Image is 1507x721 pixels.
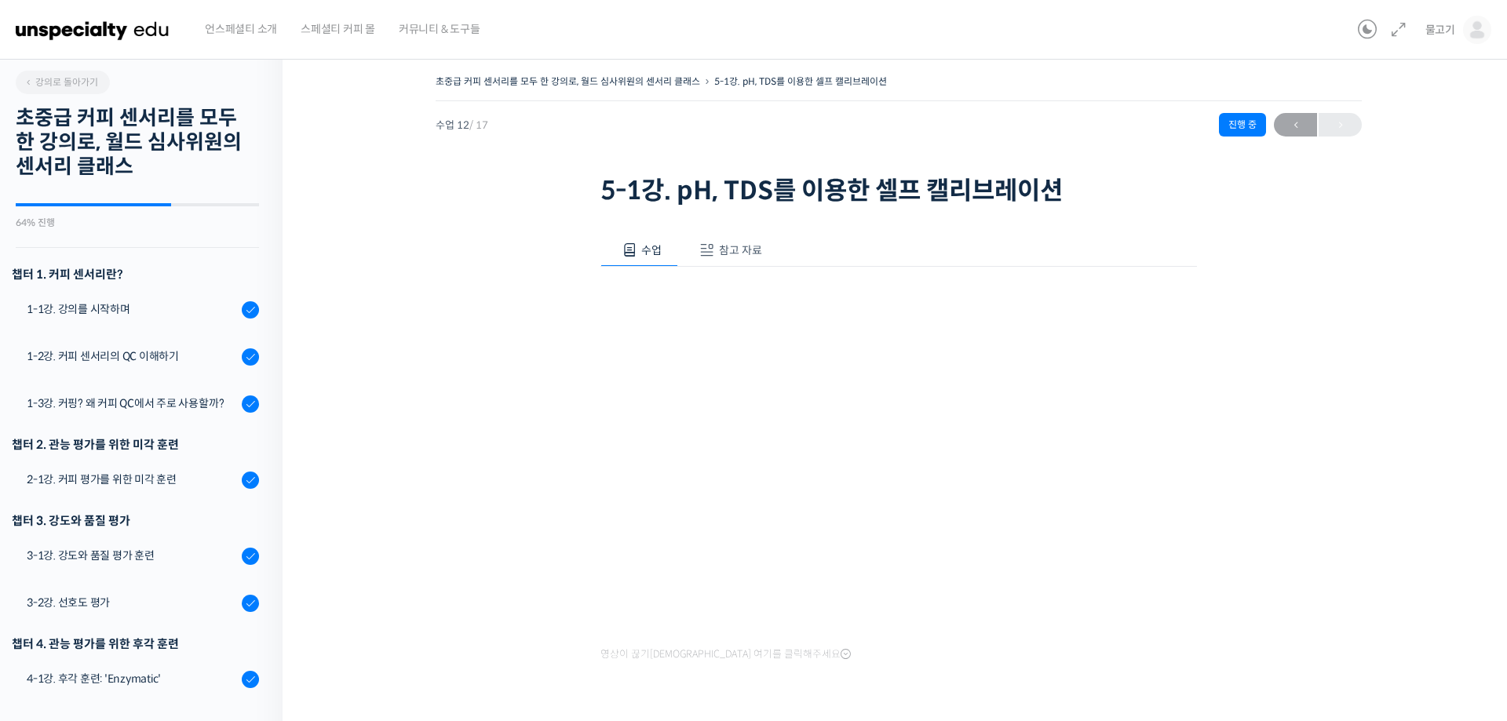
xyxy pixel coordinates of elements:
[469,118,488,132] span: / 17
[27,594,237,611] div: 3-2강. 선호도 평가
[1219,113,1266,137] div: 진행 중
[12,434,259,455] div: 챕터 2. 관능 평가를 위한 미각 훈련
[27,547,237,564] div: 3-1강. 강도와 품질 평가 훈련
[27,670,237,687] div: 4-1강. 후각 훈련: 'Enzymatic'
[436,75,700,87] a: 초중급 커피 센서리를 모두 한 강의로, 월드 심사위원의 센서리 클래스
[27,471,237,488] div: 2-1강. 커피 평가를 위한 미각 훈련
[719,243,762,257] span: 참고 자료
[24,76,98,88] span: 강의로 돌아가기
[641,243,662,257] span: 수업
[1425,23,1455,37] span: 물고기
[27,348,237,365] div: 1-2강. 커피 센서리의 QC 이해하기
[600,648,851,661] span: 영상이 끊기[DEMOGRAPHIC_DATA] 여기를 클릭해주세요
[12,264,259,285] h3: 챕터 1. 커피 센서리란?
[12,633,259,654] div: 챕터 4. 관능 평가를 위한 후각 훈련
[600,176,1197,206] h1: 5-1강. pH, TDS를 이용한 셀프 캘리브레이션
[436,120,488,130] span: 수업 12
[1274,113,1317,137] a: ←이전
[12,510,259,531] div: 챕터 3. 강도와 품질 평가
[16,71,110,94] a: 강의로 돌아가기
[16,106,259,180] h2: 초중급 커피 센서리를 모두 한 강의로, 월드 심사위원의 센서리 클래스
[1274,115,1317,136] span: ←
[27,395,237,412] div: 1-3강. 커핑? 왜 커피 QC에서 주로 사용할까?
[714,75,887,87] a: 5-1강. pH, TDS를 이용한 셀프 캘리브레이션
[27,300,237,318] div: 1-1강. 강의를 시작하며
[16,218,259,228] div: 64% 진행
